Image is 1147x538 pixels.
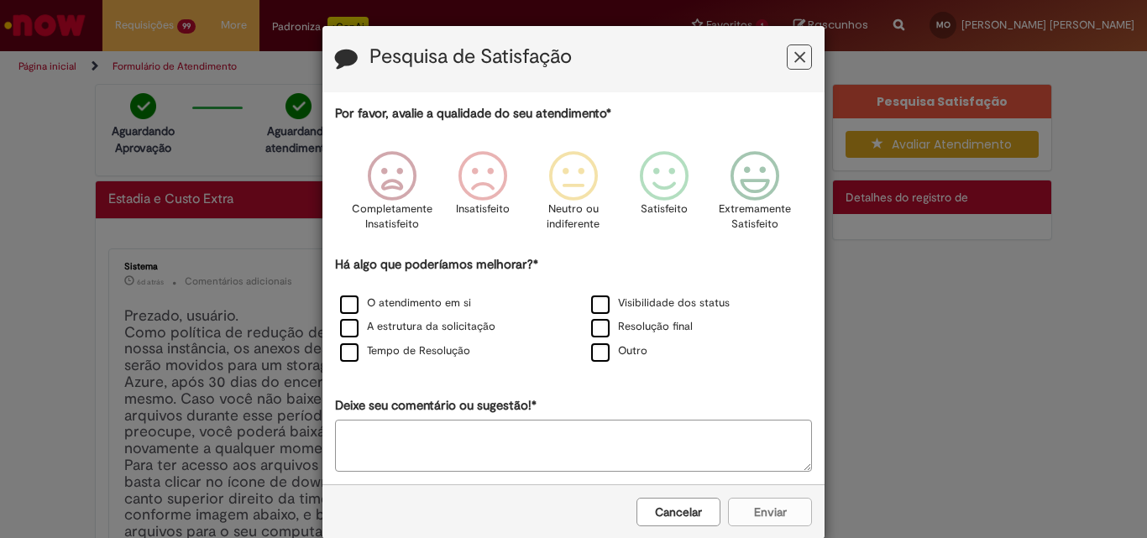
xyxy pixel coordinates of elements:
p: Insatisfeito [456,201,510,217]
p: Satisfeito [641,201,688,217]
label: Resolução final [591,319,693,335]
button: Cancelar [636,498,720,526]
label: Deixe seu comentário ou sugestão!* [335,397,537,415]
label: A estrutura da solicitação [340,319,495,335]
div: Neutro ou indiferente [531,138,616,253]
label: Pesquisa de Satisfação [369,46,572,68]
label: Tempo de Resolução [340,343,470,359]
p: Extremamente Satisfeito [719,201,791,232]
label: O atendimento em si [340,295,471,311]
div: Insatisfeito [440,138,526,253]
div: Satisfeito [621,138,707,253]
p: Neutro ou indiferente [543,201,604,232]
label: Outro [591,343,647,359]
p: Completamente Insatisfeito [352,201,432,232]
label: Por favor, avalie a qualidade do seu atendimento* [335,105,611,123]
div: Extremamente Satisfeito [712,138,798,253]
div: Há algo que poderíamos melhorar?* [335,256,812,364]
label: Visibilidade dos status [591,295,730,311]
div: Completamente Insatisfeito [348,138,434,253]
